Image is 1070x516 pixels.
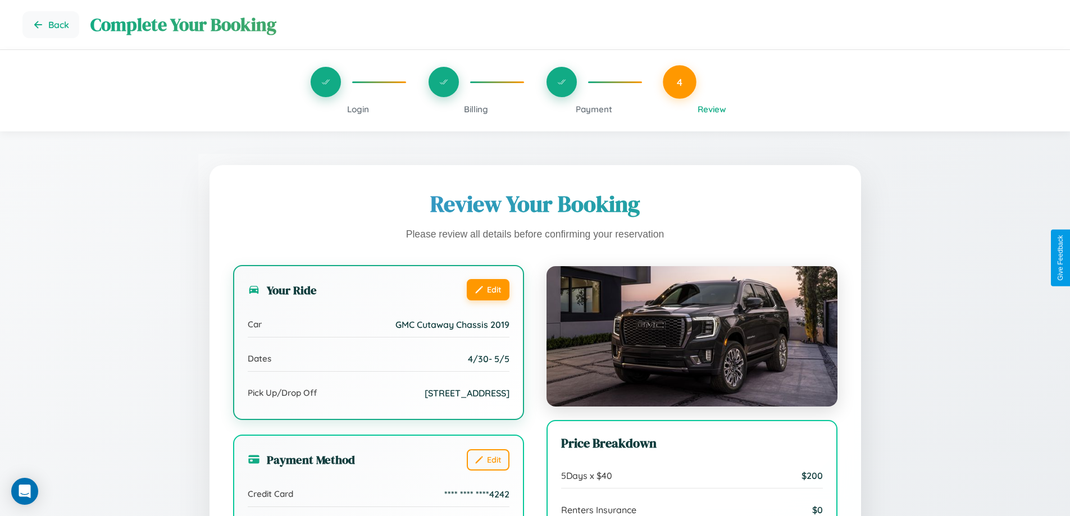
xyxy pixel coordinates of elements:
h1: Complete Your Booking [90,12,1048,37]
span: Pick Up/Drop Off [248,387,317,398]
span: $ 0 [812,504,823,515]
h3: Your Ride [248,282,317,298]
div: Give Feedback [1057,235,1064,281]
h3: Price Breakdown [561,435,823,452]
span: 4 [677,76,682,88]
span: Review [698,104,726,115]
button: Edit [467,449,509,471]
span: Login [347,104,369,115]
span: Dates [248,353,271,364]
span: Billing [464,104,488,115]
span: GMC Cutaway Chassis 2019 [395,319,509,330]
span: [STREET_ADDRESS] [425,387,509,399]
div: Open Intercom Messenger [11,478,38,505]
button: Go back [22,11,79,38]
button: Edit [467,279,509,300]
span: Payment [576,104,612,115]
p: Please review all details before confirming your reservation [233,226,837,244]
span: Credit Card [248,488,293,499]
span: 4 / 30 - 5 / 5 [468,353,509,364]
span: 5 Days x $ 40 [561,470,612,481]
span: $ 200 [802,470,823,481]
span: Car [248,319,262,330]
h3: Payment Method [248,451,355,468]
h1: Review Your Booking [233,189,837,219]
img: GMC Cutaway Chassis [547,266,837,407]
span: Renters Insurance [561,504,636,515]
